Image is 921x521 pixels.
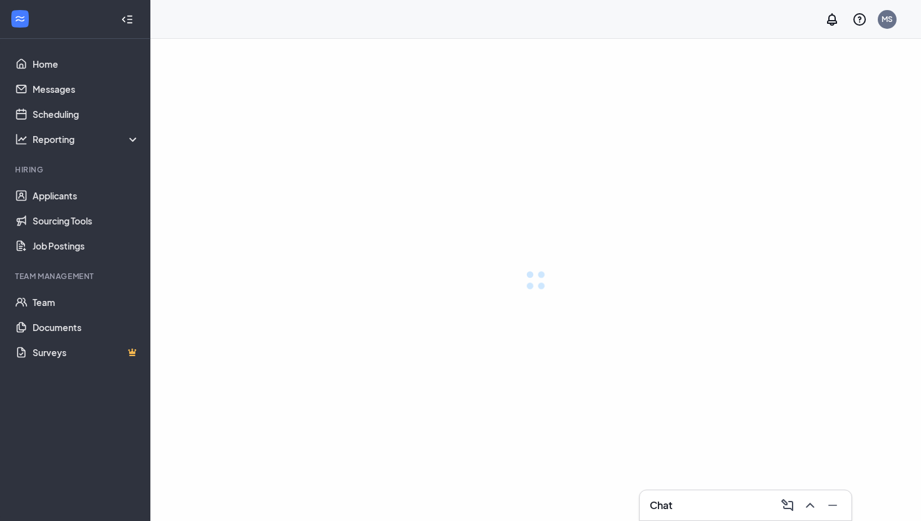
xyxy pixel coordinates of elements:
[33,133,140,145] div: Reporting
[803,498,818,513] svg: ChevronUp
[776,495,796,515] button: ComposeMessage
[15,271,137,282] div: Team Management
[14,13,26,25] svg: WorkstreamLogo
[33,102,140,127] a: Scheduling
[121,13,133,26] svg: Collapse
[799,495,819,515] button: ChevronUp
[33,51,140,76] a: Home
[825,498,840,513] svg: Minimize
[33,183,140,208] a: Applicants
[33,290,140,315] a: Team
[15,133,28,145] svg: Analysis
[821,495,841,515] button: Minimize
[33,208,140,233] a: Sourcing Tools
[33,233,140,258] a: Job Postings
[33,340,140,365] a: SurveysCrown
[780,498,795,513] svg: ComposeMessage
[650,498,672,512] h3: Chat
[33,76,140,102] a: Messages
[882,14,893,24] div: MS
[33,315,140,340] a: Documents
[15,164,137,175] div: Hiring
[825,12,840,27] svg: Notifications
[852,12,867,27] svg: QuestionInfo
